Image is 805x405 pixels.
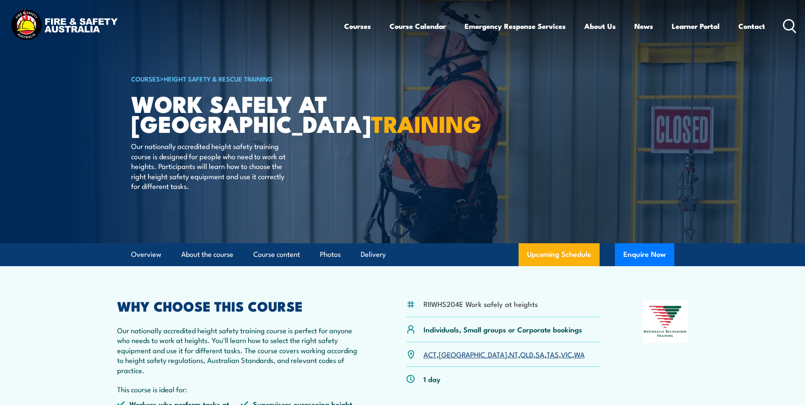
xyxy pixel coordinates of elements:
[465,15,566,37] a: Emergency Response Services
[131,73,341,84] h6: >
[131,93,341,133] h1: Work Safely at [GEOGRAPHIC_DATA]
[672,15,720,37] a: Learner Portal
[424,299,538,309] li: RIIWHS204E Work safely at heights
[584,15,616,37] a: About Us
[361,243,386,266] a: Delivery
[181,243,233,266] a: About the course
[424,349,585,359] p: , , , , , , ,
[574,349,585,359] a: WA
[390,15,446,37] a: Course Calendar
[253,243,300,266] a: Course content
[439,349,507,359] a: [GEOGRAPHIC_DATA]
[164,74,273,83] a: Height Safety & Rescue Training
[520,349,533,359] a: QLD
[131,141,286,191] p: Our nationally accredited height safety training course is designed for people who need to work a...
[424,349,437,359] a: ACT
[561,349,572,359] a: VIC
[131,74,160,83] a: COURSES
[642,300,688,343] img: Nationally Recognised Training logo.
[738,15,765,37] a: Contact
[424,324,582,334] p: Individuals, Small groups or Corporate bookings
[547,349,559,359] a: TAS
[344,15,371,37] a: Courses
[509,349,518,359] a: NT
[117,325,365,375] p: Our nationally accredited height safety training course is perfect for anyone who needs to work a...
[371,105,481,141] strong: TRAINING
[320,243,341,266] a: Photos
[117,384,365,394] p: This course is ideal for:
[634,15,653,37] a: News
[424,374,440,384] p: 1 day
[519,243,600,266] a: Upcoming Schedule
[536,349,544,359] a: SA
[131,243,161,266] a: Overview
[117,300,365,312] h2: WHY CHOOSE THIS COURSE
[615,243,674,266] button: Enquire Now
